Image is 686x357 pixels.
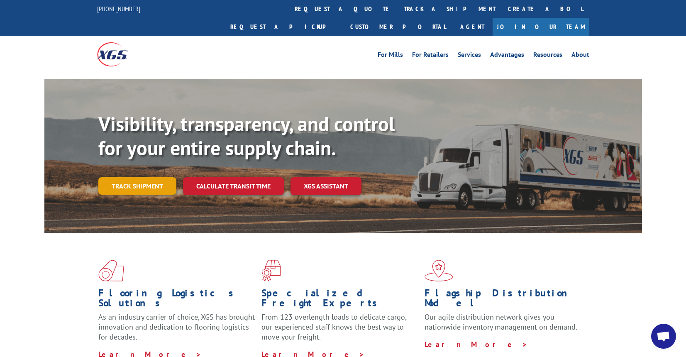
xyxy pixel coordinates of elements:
a: Learn More > [425,340,528,349]
a: Track shipment [98,177,176,195]
a: XGS ASSISTANT [291,177,361,195]
a: Join Our Team [493,18,589,36]
a: [PHONE_NUMBER] [97,5,140,13]
a: Calculate transit time [183,177,284,195]
a: For Retailers [412,51,449,61]
b: Visibility, transparency, and control for your entire supply chain. [98,111,395,161]
img: xgs-icon-total-supply-chain-intelligence-red [98,260,124,281]
p: From 123 overlength loads to delicate cargo, our experienced staff knows the best way to move you... [261,312,418,349]
div: Open chat [651,324,676,349]
span: As an industry carrier of choice, XGS has brought innovation and dedication to flooring logistics... [98,312,255,342]
a: Agent [452,18,493,36]
a: Request a pickup [224,18,344,36]
img: xgs-icon-focused-on-flooring-red [261,260,281,281]
h1: Flagship Distribution Model [425,288,581,312]
a: Services [458,51,481,61]
a: Customer Portal [344,18,452,36]
h1: Specialized Freight Experts [261,288,418,312]
img: xgs-icon-flagship-distribution-model-red [425,260,453,281]
span: Our agile distribution network gives you nationwide inventory management on demand. [425,312,577,332]
a: Advantages [490,51,524,61]
a: For Mills [378,51,403,61]
h1: Flooring Logistics Solutions [98,288,255,312]
a: About [571,51,589,61]
a: Resources [533,51,562,61]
